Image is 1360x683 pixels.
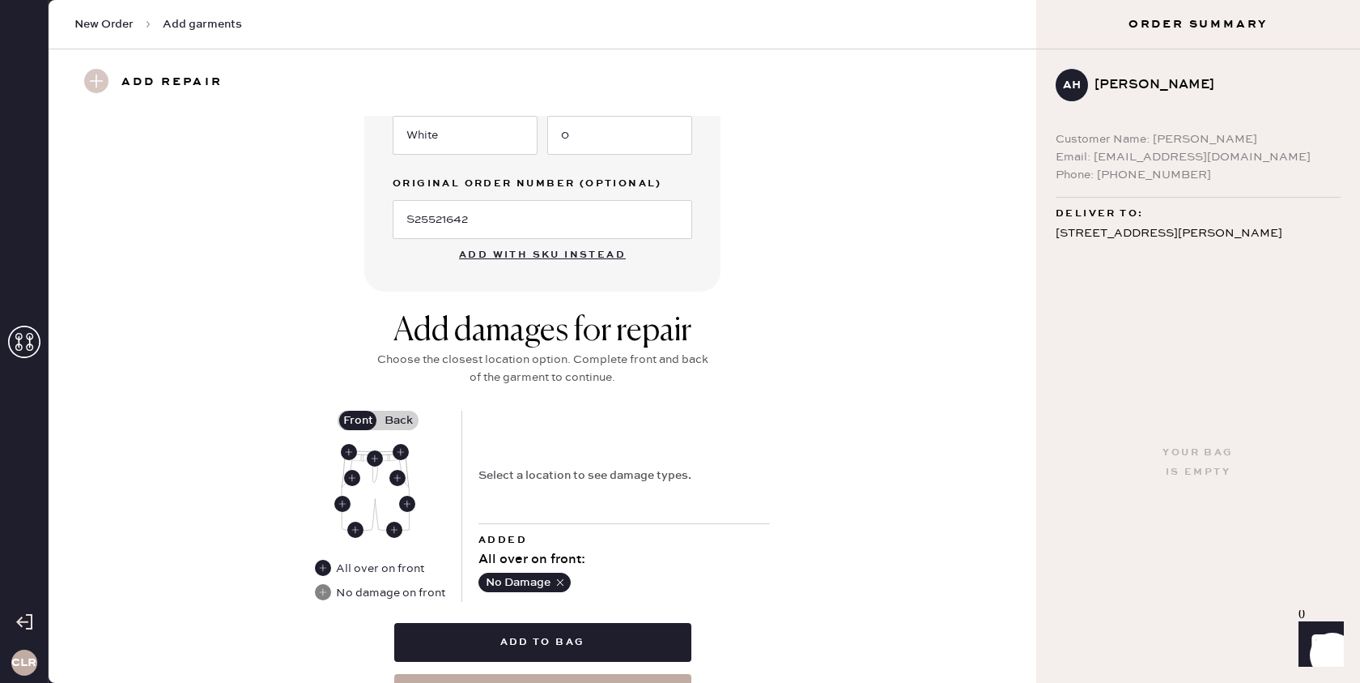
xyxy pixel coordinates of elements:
div: Email: [EMAIL_ADDRESS][DOMAIN_NAME] [1056,148,1341,166]
label: Front [338,411,378,430]
div: Choose the closest location option. Complete front and back of the garment to continue. [372,351,712,386]
div: Added [478,531,770,550]
div: Your bag is empty [1162,443,1233,482]
div: Select a location to see damage types. [478,467,691,485]
div: Front Right Waistband [341,444,357,460]
div: No damage on front [315,584,445,602]
iframe: Front Chat [1283,610,1353,680]
div: Phone: [PHONE_NUMBER] [1056,166,1341,184]
input: e.g. Navy [393,116,538,155]
div: All over on front [336,560,424,578]
div: Front Left Side Seam [399,496,415,512]
label: Original Order Number (Optional) [393,174,692,194]
img: Garment image [341,450,410,531]
div: Customer Name: [PERSON_NAME] [1056,130,1341,148]
div: Front Right Hem [347,522,363,538]
span: Deliver to: [1056,204,1143,224]
div: All over on front : [478,550,770,570]
h3: CLR [11,657,36,668]
div: Front Right Pocket [344,470,360,486]
button: Add with SKU instead [449,239,635,271]
div: All over on front [315,560,426,578]
button: No Damage [478,573,571,592]
div: Front Center Waistband [367,450,383,467]
div: [PERSON_NAME] [1094,75,1328,95]
div: Front Left Hem [386,522,402,538]
input: e.g. 30R [547,116,692,155]
h3: Order Summary [1036,16,1360,32]
input: e.g. 1020304 [393,200,692,239]
div: [STREET_ADDRESS][PERSON_NAME] Apt 9 [GEOGRAPHIC_DATA] , CA 90049 [1056,224,1341,285]
span: New Order [74,16,134,32]
button: Add to bag [394,623,691,662]
h3: Add repair [121,69,223,96]
div: Front Left Pocket [389,470,406,486]
div: Front Left Waistband [393,444,409,460]
div: Add damages for repair [372,312,712,351]
div: Front Right Side Seam [334,496,351,512]
div: No damage on front [336,584,445,602]
label: Back [378,411,419,430]
h3: AH [1063,79,1081,91]
span: Add garments [163,16,242,32]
